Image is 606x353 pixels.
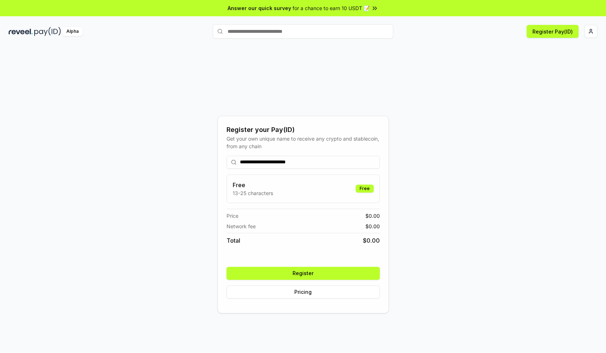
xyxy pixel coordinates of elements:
span: $ 0.00 [363,236,380,245]
span: $ 0.00 [365,212,380,220]
span: Answer our quick survey [228,4,291,12]
span: Network fee [227,222,256,230]
div: Get your own unique name to receive any crypto and stablecoin, from any chain [227,135,380,150]
div: Alpha [62,27,83,36]
p: 13-25 characters [233,189,273,197]
div: Free [356,185,374,193]
div: Register your Pay(ID) [227,125,380,135]
img: reveel_dark [9,27,33,36]
button: Register [227,267,380,280]
h3: Free [233,181,273,189]
span: for a chance to earn 10 USDT 📝 [293,4,370,12]
button: Pricing [227,286,380,299]
span: Total [227,236,240,245]
button: Register Pay(ID) [527,25,579,38]
span: $ 0.00 [365,222,380,230]
img: pay_id [34,27,61,36]
span: Price [227,212,238,220]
